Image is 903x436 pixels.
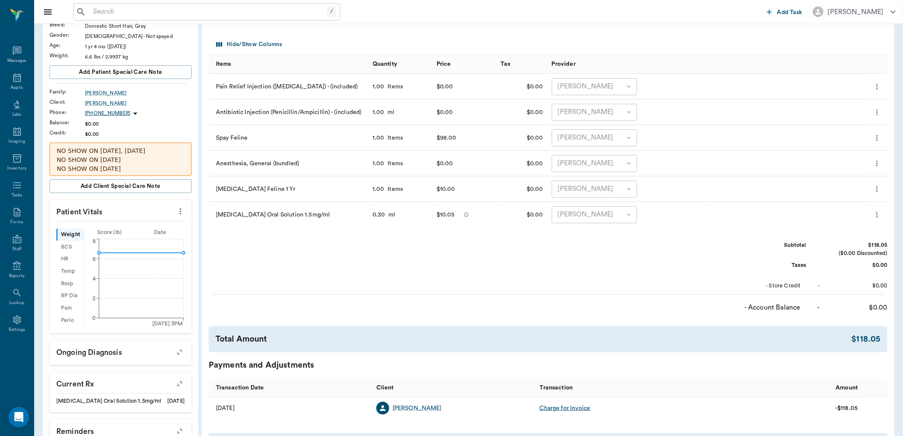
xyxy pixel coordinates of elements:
[50,65,192,79] button: Add patient Special Care Note
[824,302,888,313] div: $0.00
[50,119,85,126] div: Balance :
[50,108,85,116] div: Phone :
[9,407,29,427] div: Open Intercom Messenger
[85,120,192,128] div: $0.00
[50,88,85,96] div: Family :
[385,108,395,117] div: ml
[496,151,548,176] div: $0.00
[871,182,883,196] button: more
[216,404,235,413] div: 08/22/25
[496,125,548,151] div: $0.00
[92,316,96,321] tspan: 0
[209,176,368,202] div: [MEDICAL_DATA] Feline 1 Yr
[373,82,385,91] div: 1.00
[496,202,548,228] div: $0.00
[373,134,385,142] div: 1.00
[50,52,85,59] div: Weight :
[393,404,442,413] a: [PERSON_NAME]
[552,155,637,172] div: [PERSON_NAME]
[93,239,96,244] tspan: 8
[50,372,192,393] p: Current Rx
[50,41,85,49] div: Age :
[552,129,637,146] div: [PERSON_NAME]
[496,99,548,125] div: $0.00
[385,159,403,168] div: Items
[437,132,457,144] div: $98.00
[540,404,591,413] div: Charge for Invoice
[9,273,25,279] div: Reports
[373,159,385,168] div: 1.00
[871,156,883,171] button: more
[135,228,186,237] div: Date
[50,129,85,137] div: Credit :
[10,219,23,225] div: Forms
[552,52,576,76] div: Provider
[871,208,883,222] button: more
[824,241,888,249] div: $118.05
[209,99,368,125] div: Antibiotic Injection (Penicillin/Ampicillin) - (included)
[209,74,368,99] div: Pain Relief Injection ([MEDICAL_DATA]) - (included)
[385,134,403,142] div: Items
[209,151,368,176] div: Anesthesia, General (bundled)
[373,211,385,219] div: 0.30
[12,111,21,118] div: Labs
[56,290,84,302] div: BP Dia
[552,104,637,121] div: [PERSON_NAME]
[85,32,192,40] div: [DEMOGRAPHIC_DATA] - Not spayed
[9,300,24,306] div: Lookup
[743,261,807,269] div: Taxes
[437,80,453,93] div: $0.00
[824,282,888,290] div: $0.00
[85,130,192,138] div: $0.00
[432,55,496,74] div: Price
[437,183,455,196] div: $10.00
[50,98,85,106] div: Client :
[85,22,192,30] div: Domestic Short Hair, Gray
[7,165,26,172] div: Inventory
[56,241,84,253] div: BCS
[437,106,453,119] div: $0.00
[39,3,56,20] button: Close drawer
[852,333,881,345] div: $118.05
[699,378,862,397] div: Amount
[871,131,883,145] button: more
[496,176,548,202] div: $0.00
[56,228,84,241] div: Weight
[93,276,96,281] tspan: 4
[818,282,820,290] div: -
[437,208,455,221] div: $10.05
[828,7,884,17] div: [PERSON_NAME]
[216,376,264,400] div: Transaction Date
[824,249,888,258] div: ($0.00 Discounted)
[85,89,192,97] a: [PERSON_NAME]
[12,192,22,199] div: Tasks
[540,376,573,400] div: Transaction
[81,181,160,191] span: Add client Special Care Note
[372,378,536,397] div: Client
[871,79,883,94] button: more
[216,52,231,76] div: Items
[385,211,396,219] div: ml
[174,204,187,219] button: more
[385,185,403,193] div: Items
[9,138,25,145] div: Imaging
[85,99,192,107] a: [PERSON_NAME]
[368,55,432,74] div: Quantity
[437,52,451,76] div: Price
[9,327,26,333] div: Settings
[50,200,192,221] p: Patient Vitals
[50,340,192,362] p: Ongoing diagnosis
[56,397,161,405] div: [MEDICAL_DATA] Oral Solution 1.5mg/ml
[216,333,852,345] div: Total Amount
[552,181,637,198] div: [PERSON_NAME]
[56,253,84,266] div: HR
[209,378,372,397] div: Transaction Date
[56,265,84,278] div: Temp
[501,52,510,76] div: Tax
[437,157,453,170] div: $0.00
[85,53,192,61] div: 6.6 lbs / 2.9937 kg
[93,296,96,301] tspan: 2
[152,321,183,326] tspan: [DATE] 3PM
